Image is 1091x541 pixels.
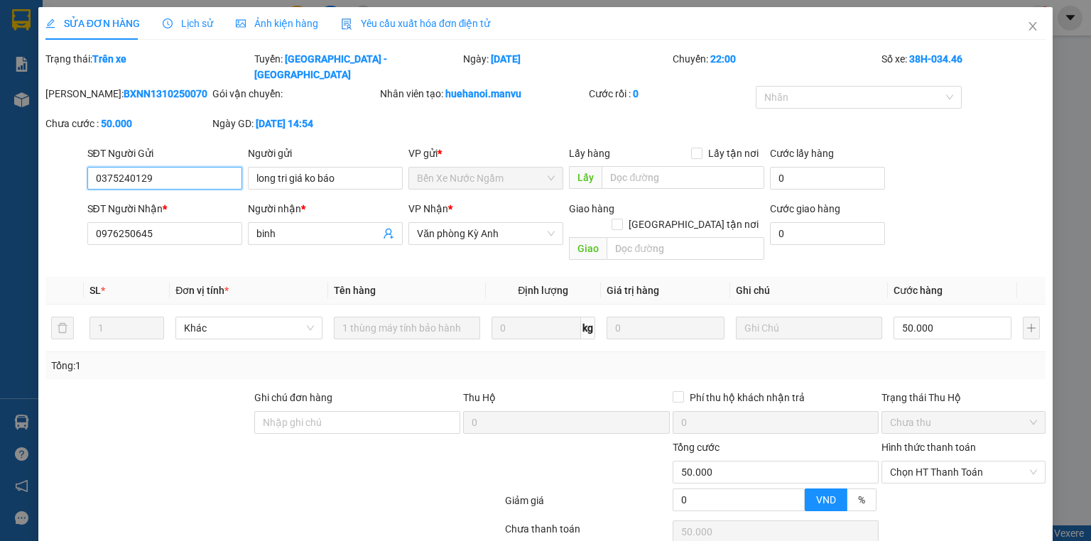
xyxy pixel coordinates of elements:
img: icon [341,18,352,30]
span: clock-circle [163,18,173,28]
b: BXNN1310250070 [124,88,207,99]
input: Ghi Chú [736,317,882,339]
span: % [858,494,865,506]
div: Người gửi [248,146,403,161]
b: 50.000 [101,118,132,129]
span: Bến Xe Nước Ngầm [417,168,555,189]
span: Yêu cầu xuất hóa đơn điện tử [341,18,491,29]
span: Lấy hàng [569,148,610,159]
b: 38H-034.46 [909,53,962,65]
div: Cước rồi : [589,86,753,102]
input: 0 [607,317,724,339]
button: plus [1023,317,1040,339]
span: VND [816,494,836,506]
b: huehanoi.manvu [445,88,521,99]
span: Cước hàng [894,285,943,296]
input: Dọc đường [602,166,764,189]
span: SL [89,285,101,296]
span: Khác [184,317,313,339]
span: Lấy [569,166,602,189]
span: Lấy tận nơi [702,146,764,161]
div: Nhân viên tạo: [380,86,586,102]
span: Giao [569,237,607,260]
input: Cước giao hàng [770,222,885,245]
input: Dọc đường [607,237,764,260]
div: Tuyến: [253,51,462,82]
b: [GEOGRAPHIC_DATA] - [GEOGRAPHIC_DATA] [254,53,387,80]
span: user-add [383,228,394,239]
div: Giảm giá [504,493,671,518]
div: VP gửi [408,146,563,161]
div: Gói vận chuyển: [212,86,376,102]
span: Chọn HT Thanh Toán [890,461,1037,483]
span: Thu Hộ [463,392,496,403]
label: Cước lấy hàng [770,148,834,159]
div: Ngày: [462,51,671,82]
div: Chưa cước : [45,116,210,131]
label: Hình thức thanh toán [881,442,976,453]
span: close [1027,21,1038,32]
label: Cước giao hàng [770,203,840,214]
div: Trạng thái Thu Hộ [881,390,1046,405]
span: VP Nhận [408,203,448,214]
span: Văn phòng Kỳ Anh [417,223,555,244]
span: kg [581,317,595,339]
b: 0 [633,88,639,99]
th: Ghi chú [730,277,888,305]
div: Chuyến: [671,51,880,82]
label: Ghi chú đơn hàng [254,392,332,403]
span: SỬA ĐƠN HÀNG [45,18,140,29]
div: Người nhận [248,201,403,217]
input: Ghi chú đơn hàng [254,411,460,434]
button: delete [51,317,74,339]
b: Trên xe [92,53,126,65]
span: Lịch sử [163,18,213,29]
div: SĐT Người Nhận [87,201,242,217]
span: edit [45,18,55,28]
input: VD: Bàn, Ghế [334,317,480,339]
span: Ảnh kiện hàng [236,18,318,29]
span: Giao hàng [569,203,614,214]
div: Số xe: [880,51,1047,82]
span: Định lượng [518,285,568,296]
div: SĐT Người Gửi [87,146,242,161]
span: Giá trị hàng [607,285,659,296]
span: Đơn vị tính [175,285,229,296]
span: [GEOGRAPHIC_DATA] tận nơi [623,217,764,232]
div: Ngày GD: [212,116,376,131]
b: [DATE] [491,53,521,65]
div: Trạng thái: [44,51,253,82]
b: [DATE] 14:54 [256,118,313,129]
span: Phí thu hộ khách nhận trả [684,390,810,405]
span: picture [236,18,246,28]
input: Cước lấy hàng [770,167,885,190]
div: [PERSON_NAME]: [45,86,210,102]
button: Close [1013,7,1053,47]
span: Chưa thu [890,412,1037,433]
b: 22:00 [710,53,736,65]
span: Tổng cước [673,442,720,453]
span: Tên hàng [334,285,376,296]
div: Tổng: 1 [51,358,422,373]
